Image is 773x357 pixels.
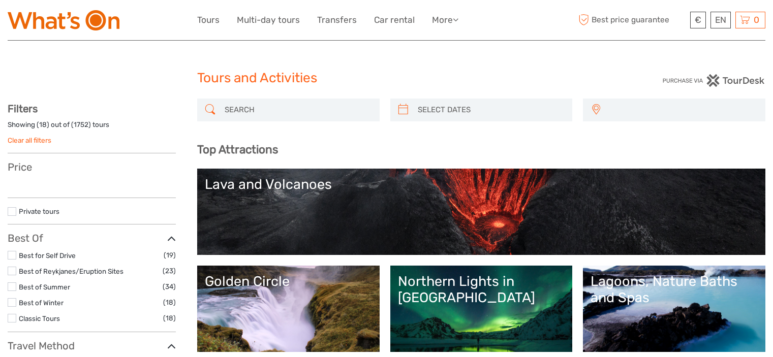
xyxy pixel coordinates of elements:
[710,12,731,28] div: EN
[432,13,458,27] a: More
[19,251,76,259] a: Best for Self Drive
[205,176,758,247] a: Lava and Volcanoes
[163,281,176,293] span: (34)
[576,12,688,28] span: Best price guarantee
[19,283,70,291] a: Best of Summer
[662,74,765,87] img: PurchaseViaTourDesk.png
[19,314,60,322] a: Classic Tours
[221,101,375,119] input: SEARCH
[197,143,278,156] b: Top Attractions
[237,13,300,27] a: Multi-day tours
[74,120,88,129] label: 1752
[414,101,568,119] input: SELECT DATES
[19,267,123,275] a: Best of Reykjanes/Eruption Sites
[163,265,176,277] span: (23)
[591,273,758,344] a: Lagoons, Nature Baths and Spas
[752,15,761,25] span: 0
[19,207,59,215] a: Private tours
[205,176,758,192] div: Lava and Volcanoes
[317,13,357,27] a: Transfers
[398,273,565,306] div: Northern Lights in [GEOGRAPHIC_DATA]
[591,273,758,306] div: Lagoons, Nature Baths and Spas
[398,273,565,344] a: Northern Lights in [GEOGRAPHIC_DATA]
[197,13,220,27] a: Tours
[197,70,576,86] h1: Tours and Activities
[695,15,701,25] span: €
[8,161,176,173] h3: Price
[8,10,119,30] img: What's On
[163,312,176,324] span: (18)
[205,273,372,289] div: Golden Circle
[164,249,176,261] span: (19)
[8,103,38,115] strong: Filters
[163,297,176,308] span: (18)
[8,120,176,136] div: Showing ( ) out of ( ) tours
[19,299,64,307] a: Best of Winter
[374,13,415,27] a: Car rental
[8,136,51,144] a: Clear all filters
[205,273,372,344] a: Golden Circle
[8,340,176,352] h3: Travel Method
[39,120,47,129] label: 18
[8,232,176,244] h3: Best Of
